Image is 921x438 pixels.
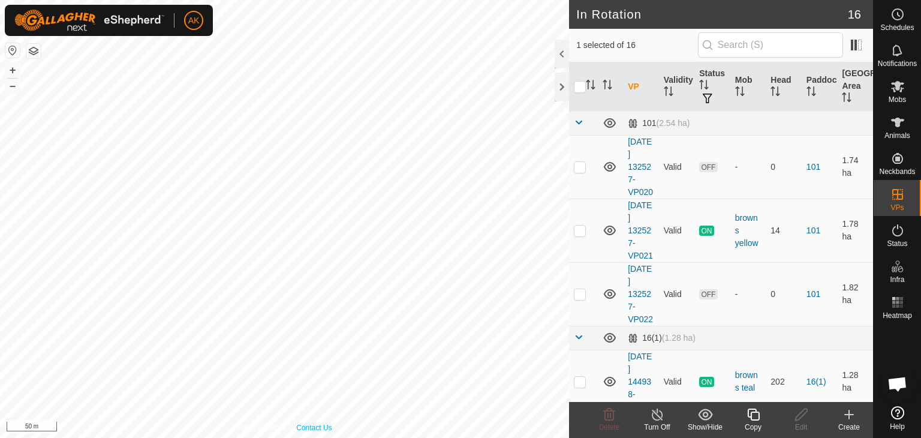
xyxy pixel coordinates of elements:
span: (1.28 ha) [662,333,696,343]
td: 1.78 ha [837,199,873,262]
span: Notifications [878,60,917,67]
td: Valid [659,262,695,326]
button: Map Layers [26,44,41,58]
span: Neckbands [879,168,915,175]
div: Create [825,422,873,433]
p-sorticon: Activate to sort [586,82,595,91]
p-sorticon: Activate to sort [735,88,745,98]
div: browns teal [735,369,762,394]
div: 16(1) [628,333,696,343]
a: [DATE] 132527-VP020 [628,137,653,197]
td: 0 [766,262,802,326]
td: Valid [659,135,695,199]
a: [DATE] 132527-VP021 [628,200,653,260]
span: Delete [599,423,620,431]
button: + [5,63,20,77]
span: ON [699,377,714,387]
p-sorticon: Activate to sort [603,82,612,91]
a: [DATE] 144938-VP038 [628,352,653,412]
td: 0 [766,135,802,199]
span: Animals [884,132,910,139]
a: Contact Us [296,422,332,433]
th: Head [766,62,802,112]
a: 101 [806,289,820,299]
td: 1.74 ha [837,135,873,199]
div: Turn Off [633,422,681,433]
span: Mobs [889,96,906,103]
td: Valid [659,199,695,262]
div: Open chat [880,366,916,402]
input: Search (S) [698,32,843,58]
th: Status [694,62,730,112]
div: Show/Hide [681,422,729,433]
th: VP [623,62,659,112]
div: Copy [729,422,777,433]
span: Infra [890,276,904,283]
div: browns yellow [735,212,762,250]
td: Valid [659,350,695,413]
td: 1.28 ha [837,350,873,413]
td: 202 [766,350,802,413]
span: OFF [699,162,717,172]
p-sorticon: Activate to sort [664,88,673,98]
div: - [735,161,762,173]
p-sorticon: Activate to sort [842,94,851,104]
div: Edit [777,422,825,433]
p-sorticon: Activate to sort [806,88,816,98]
th: Validity [659,62,695,112]
h2: In Rotation [576,7,848,22]
img: Gallagher Logo [14,10,164,31]
span: (2.54 ha) [656,118,690,128]
p-sorticon: Activate to sort [770,88,780,98]
button: Reset Map [5,43,20,58]
div: 101 [628,118,690,128]
a: Privacy Policy [237,422,282,433]
td: 14 [766,199,802,262]
span: VPs [890,204,904,211]
a: [DATE] 132527-VP022 [628,264,653,324]
th: Paddock [802,62,838,112]
span: AK [188,14,200,27]
div: - [735,288,762,301]
th: Mob [730,62,766,112]
a: 101 [806,226,820,235]
p-sorticon: Activate to sort [699,82,709,91]
span: Help [890,423,905,430]
span: Status [887,240,907,247]
span: Schedules [880,24,914,31]
a: 101 [806,162,820,172]
span: 1 selected of 16 [576,39,697,52]
a: 16(1) [806,377,826,386]
button: – [5,79,20,93]
a: Help [874,401,921,435]
td: 1.82 ha [837,262,873,326]
span: 16 [848,5,861,23]
span: OFF [699,289,717,299]
span: Heatmap [883,312,912,319]
span: ON [699,226,714,236]
th: [GEOGRAPHIC_DATA] Area [837,62,873,112]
